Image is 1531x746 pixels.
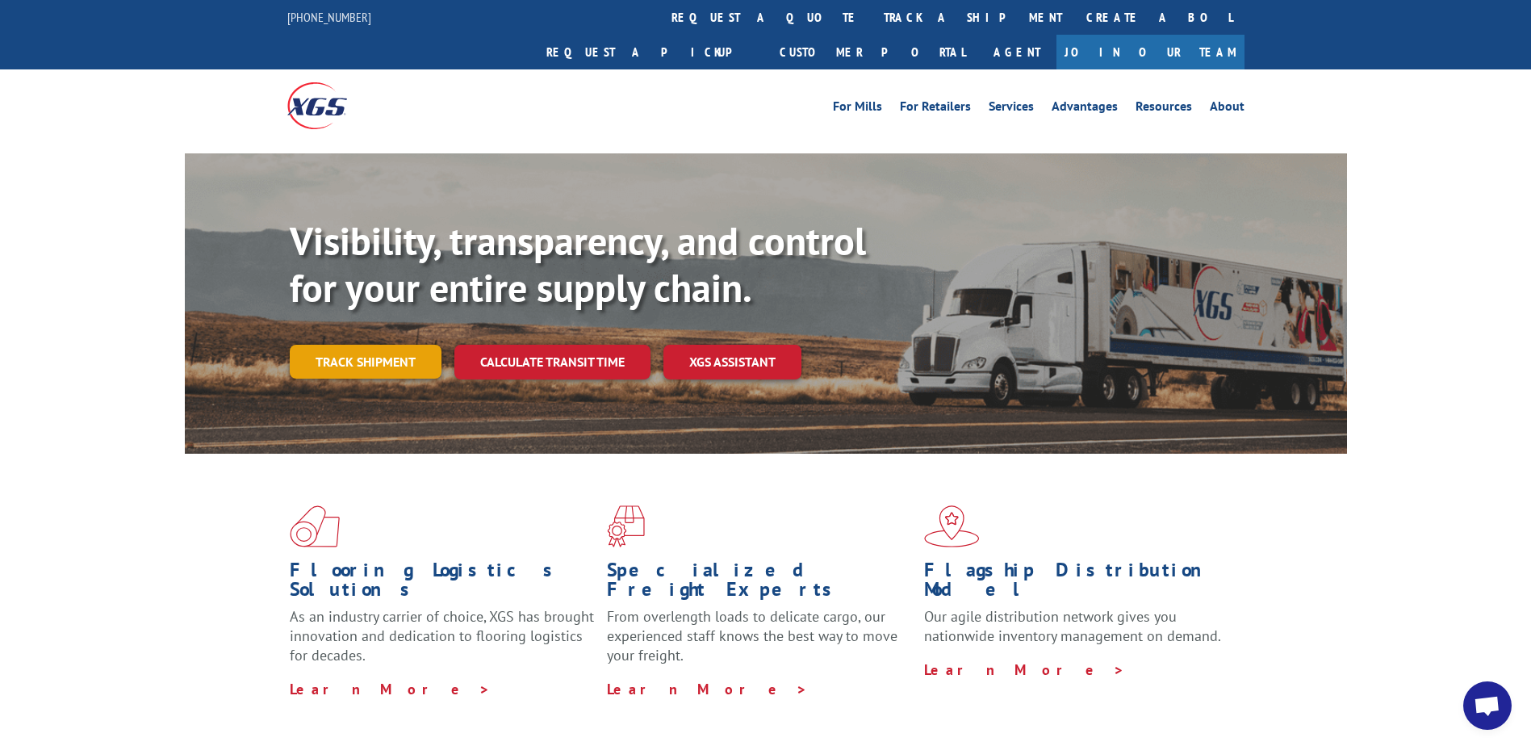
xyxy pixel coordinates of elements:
a: XGS ASSISTANT [663,345,801,379]
a: Learn More > [290,680,491,698]
a: Calculate transit time [454,345,650,379]
a: About [1210,100,1244,118]
a: Services [989,100,1034,118]
h1: Flagship Distribution Model [924,560,1229,607]
img: xgs-icon-focused-on-flooring-red [607,505,645,547]
a: Advantages [1052,100,1118,118]
a: For Retailers [900,100,971,118]
a: Resources [1136,100,1192,118]
a: Learn More > [924,660,1125,679]
img: xgs-icon-total-supply-chain-intelligence-red [290,505,340,547]
span: Our agile distribution network gives you nationwide inventory management on demand. [924,607,1221,645]
a: Agent [977,35,1056,69]
a: Request a pickup [534,35,768,69]
span: As an industry carrier of choice, XGS has brought innovation and dedication to flooring logistics... [290,607,594,664]
a: Track shipment [290,345,441,379]
div: Open chat [1463,681,1512,730]
p: From overlength loads to delicate cargo, our experienced staff knows the best way to move your fr... [607,607,912,679]
a: [PHONE_NUMBER] [287,9,371,25]
a: Customer Portal [768,35,977,69]
h1: Specialized Freight Experts [607,560,912,607]
a: Join Our Team [1056,35,1244,69]
a: For Mills [833,100,882,118]
img: xgs-icon-flagship-distribution-model-red [924,505,980,547]
h1: Flooring Logistics Solutions [290,560,595,607]
a: Learn More > [607,680,808,698]
b: Visibility, transparency, and control for your entire supply chain. [290,216,866,312]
